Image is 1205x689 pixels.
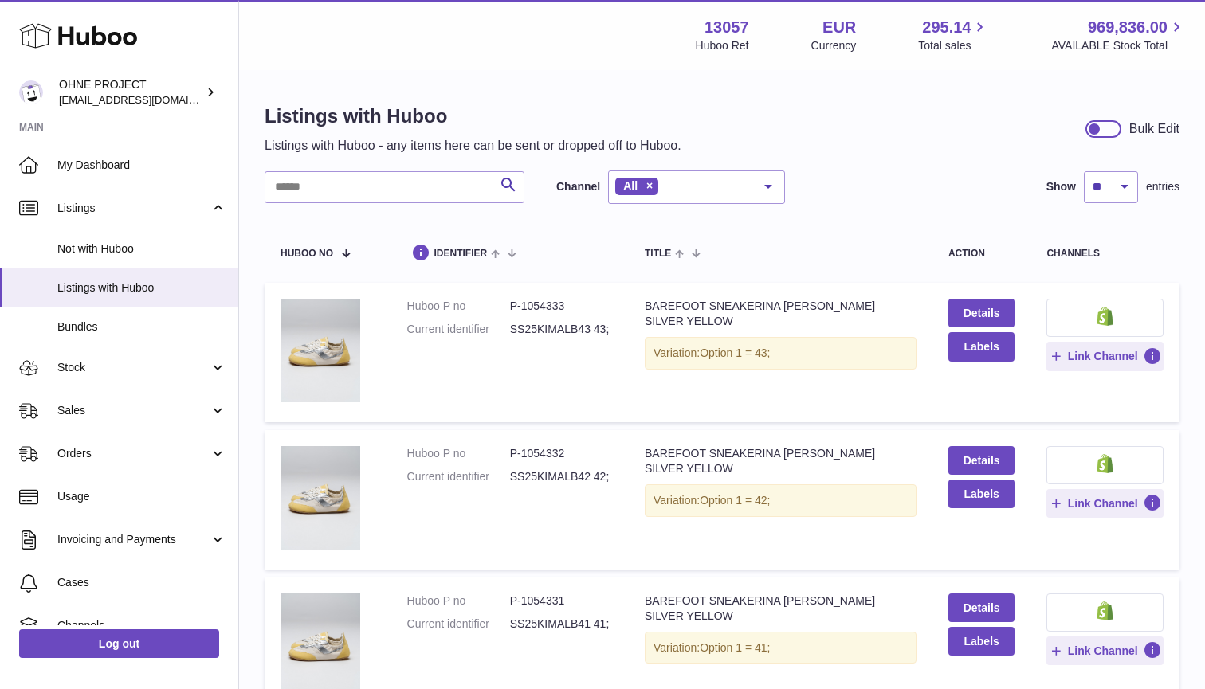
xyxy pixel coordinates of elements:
[19,80,43,104] img: support@ohneproject.com
[645,249,671,259] span: title
[556,179,600,194] label: Channel
[407,446,510,461] dt: Huboo P no
[948,480,1015,508] button: Labels
[948,249,1015,259] div: action
[57,618,226,633] span: Channels
[265,104,681,129] h1: Listings with Huboo
[434,249,488,259] span: identifier
[1097,601,1113,620] img: shopify-small.png
[59,77,202,108] div: OHNE PROJECT
[1088,17,1168,38] span: 969,836.00
[407,617,510,632] dt: Current identifier
[645,337,917,370] div: Variation:
[510,593,613,609] dd: P-1054331
[918,17,989,53] a: 295.14 Total sales
[510,446,613,461] dd: P-1054332
[59,93,234,106] span: [EMAIL_ADDRESS][DOMAIN_NAME]
[407,593,510,609] dt: Huboo P no
[1046,342,1164,370] button: Link Channel
[645,632,917,664] div: Variation:
[1129,120,1179,138] div: Bulk Edit
[57,319,226,335] span: Bundles
[281,299,360,402] img: BAREFOOT SNEAKERINA KIMA LIBERTAS SILVER YELLOW
[645,484,917,517] div: Variation:
[948,593,1015,622] a: Details
[1046,249,1164,259] div: channels
[1051,38,1186,53] span: AVAILABLE Stock Total
[705,17,749,38] strong: 13057
[57,532,210,547] span: Invoicing and Payments
[1097,454,1113,473] img: shopify-small.png
[407,322,510,337] dt: Current identifier
[1051,17,1186,53] a: 969,836.00 AVAILABLE Stock Total
[57,403,210,418] span: Sales
[57,360,210,375] span: Stock
[510,469,613,484] dd: SS25KIMALB42 42;
[1068,496,1138,511] span: Link Channel
[57,489,226,504] span: Usage
[1068,644,1138,658] span: Link Channel
[918,38,989,53] span: Total sales
[948,627,1015,656] button: Labels
[1046,489,1164,518] button: Link Channel
[19,629,219,658] a: Log out
[1097,307,1113,326] img: shopify-small.png
[700,346,770,359] span: Option 1 = 43;
[922,17,971,38] span: 295.14
[57,241,226,256] span: Not with Huboo
[281,446,360,550] img: BAREFOOT SNEAKERINA KIMA LIBERTAS SILVER YELLOW
[700,494,770,507] span: Option 1 = 42;
[1146,179,1179,194] span: entries
[645,593,917,624] div: BAREFOOT SNEAKERINA [PERSON_NAME] SILVER YELLOW
[948,446,1015,475] a: Details
[281,249,333,259] span: Huboo no
[57,158,226,173] span: My Dashboard
[407,469,510,484] dt: Current identifier
[57,575,226,590] span: Cases
[57,446,210,461] span: Orders
[696,38,749,53] div: Huboo Ref
[948,299,1015,327] a: Details
[510,617,613,632] dd: SS25KIMALB41 41;
[811,38,857,53] div: Currency
[265,137,681,155] p: Listings with Huboo - any items here can be sent or dropped off to Huboo.
[57,280,226,296] span: Listings with Huboo
[57,201,210,216] span: Listings
[1046,179,1076,194] label: Show
[1046,636,1164,665] button: Link Channel
[645,446,917,476] div: BAREFOOT SNEAKERINA [PERSON_NAME] SILVER YELLOW
[700,641,770,654] span: Option 1 = 41;
[948,332,1015,361] button: Labels
[407,299,510,314] dt: Huboo P no
[822,17,856,38] strong: EUR
[623,179,638,192] span: All
[645,299,917,329] div: BAREFOOT SNEAKERINA [PERSON_NAME] SILVER YELLOW
[1068,349,1138,363] span: Link Channel
[510,299,613,314] dd: P-1054333
[510,322,613,337] dd: SS25KIMALB43 43;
